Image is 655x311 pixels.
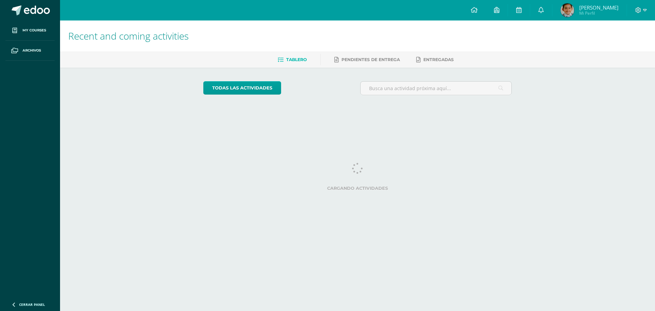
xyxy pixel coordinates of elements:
span: Recent and coming activities [68,29,189,42]
span: [PERSON_NAME] [579,4,618,11]
span: Mi Perfil [579,10,618,16]
a: My courses [5,20,55,41]
span: Tablero [286,57,307,62]
a: todas las Actividades [203,81,281,95]
a: Pendientes de entrega [334,54,400,65]
span: Pendientes de entrega [341,57,400,62]
a: Tablero [278,54,307,65]
span: Cerrar panel [19,302,45,307]
input: Busca una actividad próxima aquí... [361,82,512,95]
span: My courses [23,28,46,33]
span: Entregadas [423,57,454,62]
span: Archivos [23,48,41,53]
a: Entregadas [416,54,454,65]
label: Cargando actividades [203,186,512,191]
img: c208d1275ee3f53baae25696f9eb70da.png [561,3,574,17]
a: Archivos [5,41,55,61]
